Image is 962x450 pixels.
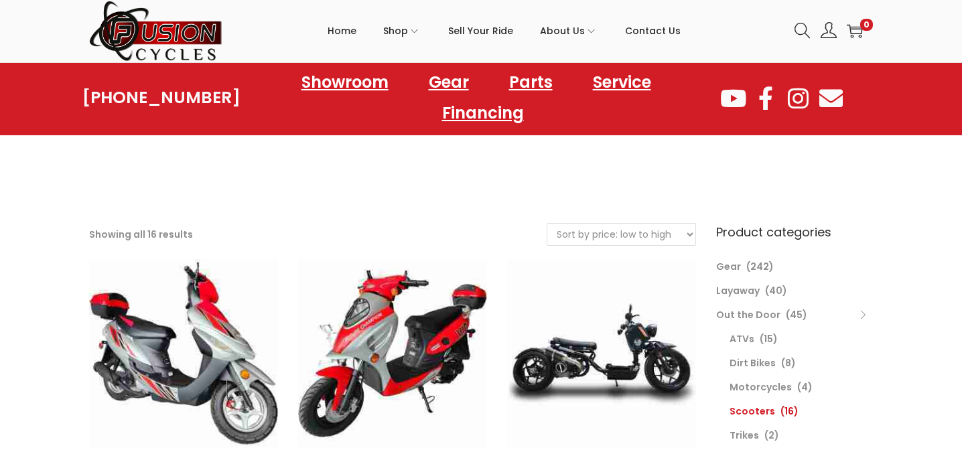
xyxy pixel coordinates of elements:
a: Service [579,67,665,98]
a: Financing [429,98,537,129]
a: Gear [716,260,741,273]
span: Home [328,14,356,48]
span: Shop [383,14,408,48]
span: About Us [540,14,585,48]
a: Showroom [288,67,402,98]
span: (40) [765,284,787,297]
nav: Menu [240,67,719,129]
a: Scooters [730,404,775,418]
a: Out the Door [716,308,780,321]
span: (2) [764,429,779,442]
a: Home [328,1,356,61]
a: Sell Your Ride [448,1,513,61]
a: ATVs [730,332,754,346]
nav: Primary navigation [223,1,784,61]
a: Shop [383,1,421,61]
span: Sell Your Ride [448,14,513,48]
a: Dirt Bikes [730,356,776,370]
span: (242) [746,260,774,273]
a: Parts [496,67,566,98]
p: Showing all 16 results [89,225,193,244]
select: Shop order [547,224,695,245]
a: 0 [847,23,863,39]
a: [PHONE_NUMBER] [82,88,240,107]
h6: Product categories [716,223,873,241]
span: Contact Us [625,14,681,48]
span: (45) [786,308,807,321]
a: Layaway [716,284,760,297]
span: (8) [781,356,796,370]
a: Trikes [730,429,759,442]
a: Gear [415,67,482,98]
a: Motorcycles [730,380,792,394]
span: (15) [760,332,778,346]
span: (16) [780,404,799,418]
a: About Us [540,1,598,61]
span: (4) [797,380,813,394]
a: Contact Us [625,1,681,61]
